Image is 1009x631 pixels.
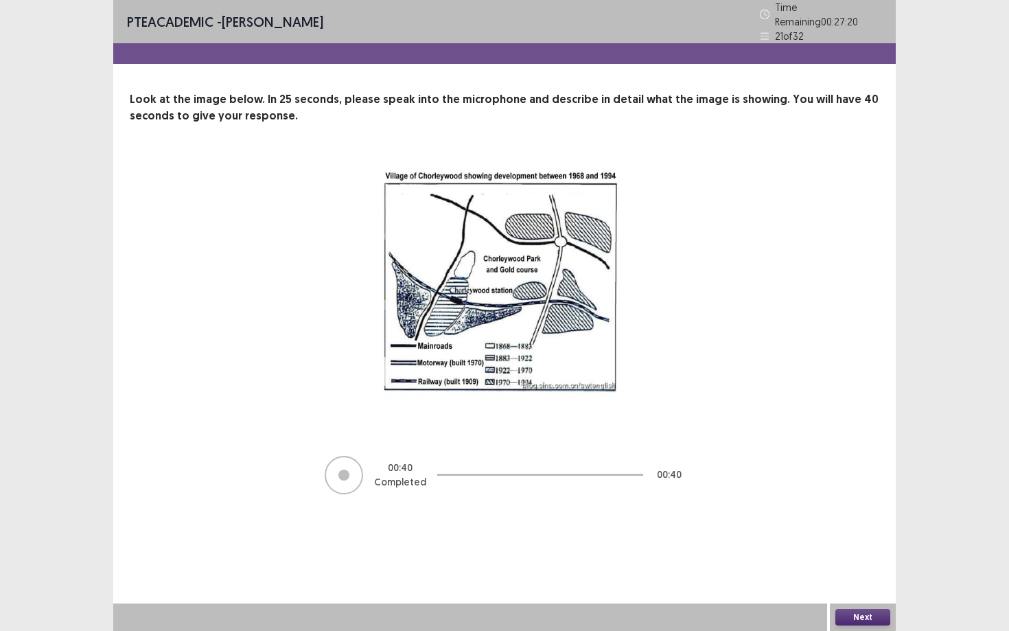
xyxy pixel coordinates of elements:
span: PTE academic [127,13,213,30]
p: 21 of 32 [775,29,804,43]
p: Look at the image below. In 25 seconds, please speak into the microphone and describe in detail w... [130,91,879,124]
p: Completed [374,475,426,490]
img: image-description [333,157,676,427]
p: 00 : 40 [657,468,682,482]
p: 00 : 40 [388,461,413,475]
p: - [PERSON_NAME] [127,12,323,32]
button: Next [835,609,890,626]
